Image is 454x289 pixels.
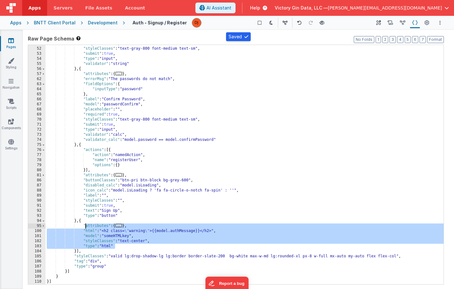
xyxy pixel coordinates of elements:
div: 95 [28,223,46,229]
div: 56 [28,66,46,72]
span: ... [115,224,122,227]
div: 71 [28,122,46,127]
button: 6 [412,36,418,43]
span: Help [250,5,260,11]
button: Options [436,19,444,27]
button: No Folds [354,36,374,43]
button: 3 [390,36,396,43]
button: Victory Gin Data, LLC — [PERSON_NAME][EMAIL_ADDRESS][DOMAIN_NAME] [275,5,449,11]
div: 89 [28,193,46,198]
div: 72 [28,127,46,132]
div: 103 [28,244,46,249]
div: 79 [28,163,46,168]
span: [PERSON_NAME][EMAIL_ADDRESS][DOMAIN_NAME] [328,5,442,11]
div: 53 [28,51,46,56]
span: Apps [28,5,41,11]
img: f3d315f864dfd729bbf95c1be5919636 [192,18,201,27]
div: 101 [28,234,46,239]
button: Format [427,36,444,43]
div: 80 [28,168,46,173]
div: 106 [28,259,46,264]
span: ... [115,173,122,177]
div: 52 [28,46,46,51]
div: 78 [28,158,46,163]
div: 86 [28,178,46,183]
div: 91 [28,203,46,208]
div: 63 [28,82,46,87]
div: 69 [28,112,46,117]
div: 104 [28,249,46,254]
button: 5 [405,36,411,43]
button: 2 [382,36,388,43]
div: 107 [28,264,46,269]
div: 87 [28,183,46,188]
div: 70 [28,117,46,122]
div: 62 [28,77,46,82]
span: Servers [53,5,72,11]
span: Victory Gin Data, LLC — [275,5,328,11]
span: AI Assistant [206,5,231,11]
button: 1 [376,36,381,43]
div: 81 [28,173,46,178]
div: 90 [28,198,46,203]
span: Raw Page Schema [28,35,74,42]
div: 100 [28,229,46,234]
button: 7 [420,36,426,43]
div: 74 [28,137,46,142]
div: 77 [28,153,46,158]
button: AI Assistant [195,3,236,13]
div: BNTT Client Portal [34,20,76,26]
div: 110 [28,279,46,284]
div: 76 [28,148,46,153]
div: 54 [28,56,46,61]
div: Development [88,20,118,26]
p: Saved [229,34,242,40]
div: 73 [28,132,46,137]
div: 88 [28,188,46,193]
div: 67 [28,102,46,107]
div: Apps [10,20,21,26]
h4: Auth - Signup / Register [132,20,187,25]
div: 68 [28,107,46,112]
div: 109 [28,274,46,279]
div: 55 [28,61,46,66]
div: 65 [28,92,46,97]
span: File Assets [85,5,113,11]
div: 57 [28,72,46,77]
div: 92 [28,208,46,213]
div: 102 [28,239,46,244]
span: ... [115,72,122,75]
div: 64 [28,87,46,92]
div: 93 [28,213,46,218]
div: 75 [28,142,46,148]
div: 66 [28,97,46,102]
div: 108 [28,269,46,274]
div: 105 [28,254,46,259]
div: 94 [28,218,46,223]
button: 4 [397,36,403,43]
